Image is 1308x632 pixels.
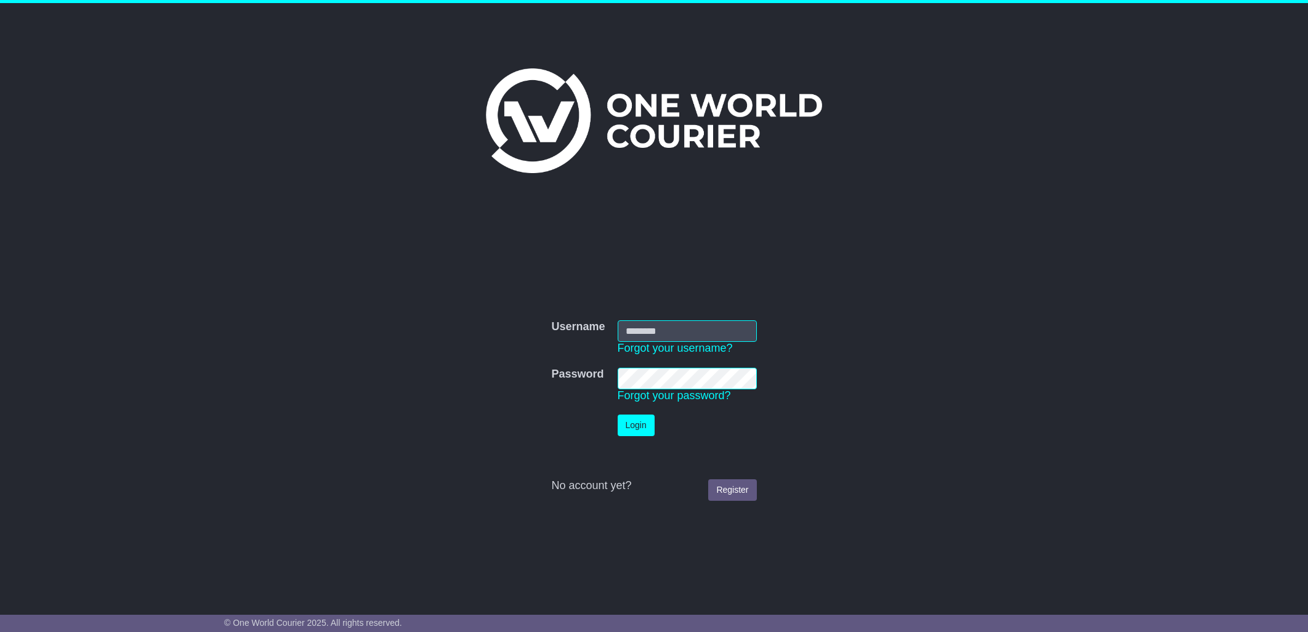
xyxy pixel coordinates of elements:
[551,479,756,493] div: No account yet?
[618,342,733,354] a: Forgot your username?
[708,479,756,501] a: Register
[618,389,731,402] a: Forgot your password?
[618,415,655,436] button: Login
[486,68,822,173] img: One World
[224,618,402,628] span: © One World Courier 2025. All rights reserved.
[551,368,604,381] label: Password
[551,320,605,334] label: Username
